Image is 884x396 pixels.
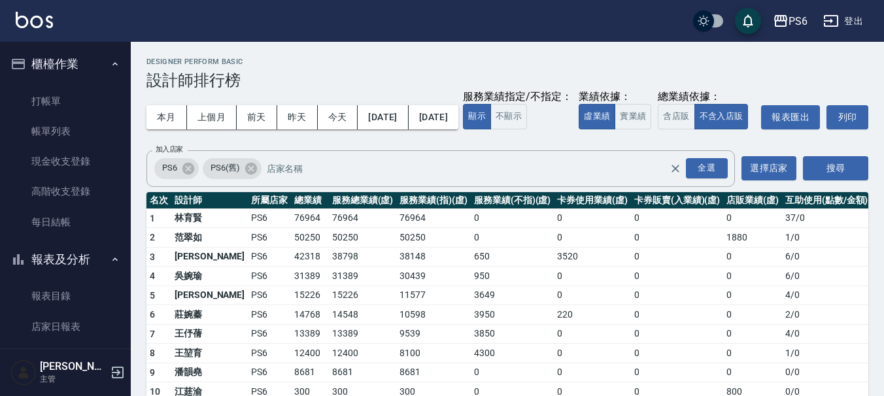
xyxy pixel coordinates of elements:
td: 0 [723,208,782,228]
button: 虛業績 [579,104,615,129]
td: 0 [471,228,554,248]
td: 0 [631,305,723,325]
th: 互助使用(點數/金額) [782,192,871,209]
div: 業績依據： [579,90,651,104]
td: 0 [554,324,631,344]
button: 櫃檯作業 [5,47,126,81]
td: 76964 [396,208,471,228]
td: 30439 [396,267,471,286]
td: 莊婉蓁 [171,305,248,325]
td: 15226 [329,286,397,305]
label: 加入店家 [156,144,183,154]
td: 1 / 0 [782,344,871,363]
span: 6 [150,309,155,320]
td: 0 [723,247,782,267]
td: 3649 [471,286,554,305]
td: PS6 [248,208,291,228]
td: 0 [554,344,631,363]
td: 220 [554,305,631,325]
td: 4 / 0 [782,324,871,344]
td: 0 [554,208,631,228]
span: PS6(舊) [203,161,248,174]
td: 42318 [291,247,329,267]
button: 顯示 [463,104,491,129]
img: Person [10,359,37,386]
td: 潘韻堯 [171,363,248,382]
td: 0 [631,228,723,248]
td: 王堃育 [171,344,248,363]
td: PS6 [248,324,291,344]
a: 互助日報表 [5,342,126,372]
a: 高階收支登錄 [5,176,126,206]
td: 0 [631,267,723,286]
th: 卡券使用業績(虛) [554,192,631,209]
div: 服務業績指定/不指定： [463,90,572,104]
th: 名次 [146,192,171,209]
td: 38798 [329,247,397,267]
td: 0 [631,324,723,344]
td: 6 / 0 [782,267,871,286]
td: PS6 [248,363,291,382]
th: 服務業績(不指)(虛) [471,192,554,209]
td: PS6 [248,305,291,325]
td: 0 [471,363,554,382]
td: 王伃蒨 [171,324,248,344]
td: 50250 [396,228,471,248]
span: 4 [150,271,155,281]
td: 8681 [291,363,329,382]
a: 店家日報表 [5,312,126,342]
td: 吳婉瑜 [171,267,248,286]
button: 上個月 [187,105,237,129]
button: 報表匯出 [761,105,820,129]
td: 0 [723,267,782,286]
th: 總業績 [291,192,329,209]
span: 8 [150,348,155,358]
td: 0 [631,363,723,382]
button: 列印 [826,105,868,129]
button: 前天 [237,105,277,129]
h3: 設計師排行榜 [146,71,868,90]
div: 全選 [686,158,728,178]
button: 含店販 [658,104,694,129]
button: 登出 [818,9,868,33]
td: 林育賢 [171,208,248,228]
td: 13389 [291,324,329,344]
span: 9 [150,367,155,378]
button: Clear [666,159,685,178]
button: Open [683,156,730,181]
td: PS6 [248,267,291,286]
td: 8681 [329,363,397,382]
td: 0 [723,305,782,325]
td: 31389 [291,267,329,286]
span: 1 [150,213,155,223]
a: 報表目錄 [5,281,126,311]
td: 50250 [329,228,397,248]
input: 店家名稱 [263,157,692,180]
p: 主管 [40,373,107,385]
span: 7 [150,329,155,339]
td: 13389 [329,324,397,344]
h5: [PERSON_NAME] [40,360,107,373]
td: 10598 [396,305,471,325]
td: 0 [723,286,782,305]
td: 11577 [396,286,471,305]
a: 現金收支登錄 [5,146,126,176]
td: 0 [554,286,631,305]
td: 1 / 0 [782,228,871,248]
td: 0 [631,208,723,228]
div: PS6 [154,158,199,179]
img: Logo [16,12,53,28]
th: 店販業績(虛) [723,192,782,209]
td: 14548 [329,305,397,325]
td: 6 / 0 [782,247,871,267]
a: 帳單列表 [5,116,126,146]
td: 76964 [291,208,329,228]
button: [DATE] [409,105,458,129]
td: 650 [471,247,554,267]
td: 15226 [291,286,329,305]
td: 76964 [329,208,397,228]
td: 0 [554,267,631,286]
td: 范翠如 [171,228,248,248]
td: 4300 [471,344,554,363]
button: 不顯示 [490,104,527,129]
